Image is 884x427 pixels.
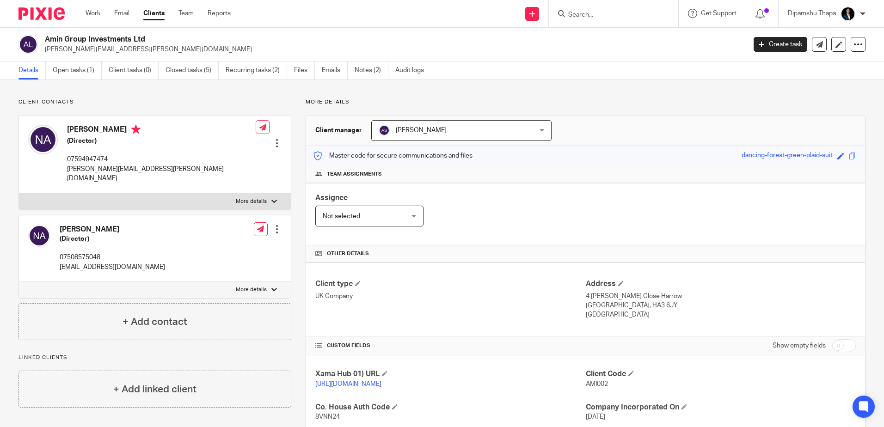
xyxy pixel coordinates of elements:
[306,98,866,106] p: More details
[315,414,340,420] span: 8VNN24
[109,61,159,79] a: Client tasks (0)
[18,35,38,54] img: svg%3E
[226,61,287,79] a: Recurring tasks (2)
[586,414,605,420] span: [DATE]
[236,286,267,293] p: More details
[742,151,833,161] div: dancing-forest-green-plaid-suit
[586,310,856,319] p: [GEOGRAPHIC_DATA]
[143,9,165,18] a: Clients
[586,292,856,301] p: 4 [PERSON_NAME] Close Harrow
[18,7,65,20] img: Pixie
[395,61,431,79] a: Audit logs
[315,279,585,289] h4: Client type
[323,213,360,220] span: Not selected
[396,127,447,134] span: [PERSON_NAME]
[586,403,856,412] h4: Company Incorporated On
[586,301,856,310] p: [GEOGRAPHIC_DATA], HA3 6JY
[315,194,348,201] span: Assignee
[67,155,256,164] p: 07594947474
[379,125,390,136] img: svg%3E
[788,9,836,18] p: Dipamshu Thapa
[123,315,187,329] h4: + Add contact
[18,354,291,361] p: Linked clients
[327,250,369,257] span: Other details
[315,403,585,412] h4: Co. House Auth Code
[67,125,256,136] h4: [PERSON_NAME]
[60,234,165,244] h5: (Director)
[60,262,165,272] p: [EMAIL_ADDRESS][DOMAIN_NAME]
[315,381,381,387] a: [URL][DOMAIN_NAME]
[586,381,608,387] span: AMI002
[773,341,826,350] label: Show empty fields
[60,225,165,234] h4: [PERSON_NAME]
[313,151,473,160] p: Master code for secure communications and files
[45,45,740,54] p: [PERSON_NAME][EMAIL_ADDRESS][PERSON_NAME][DOMAIN_NAME]
[60,253,165,262] p: 07508575048
[567,11,651,19] input: Search
[208,9,231,18] a: Reports
[586,369,856,379] h4: Client Code
[236,198,267,205] p: More details
[166,61,219,79] a: Closed tasks (5)
[18,61,46,79] a: Details
[754,37,807,52] a: Create task
[355,61,388,79] a: Notes (2)
[294,61,315,79] a: Files
[45,35,601,44] h2: Amin Group Investments Ltd
[113,382,196,396] h4: + Add linked client
[315,369,585,379] h4: Xama Hub 01) URL
[131,125,141,134] i: Primary
[67,136,256,146] h5: (Director)
[28,225,50,247] img: svg%3E
[315,126,362,135] h3: Client manager
[841,6,855,21] img: Image.jfif
[114,9,129,18] a: Email
[53,61,102,79] a: Open tasks (1)
[178,9,194,18] a: Team
[315,292,585,301] p: UK Company
[86,9,100,18] a: Work
[67,165,256,183] p: [PERSON_NAME][EMAIL_ADDRESS][PERSON_NAME][DOMAIN_NAME]
[322,61,348,79] a: Emails
[28,125,58,154] img: svg%3E
[586,279,856,289] h4: Address
[315,342,585,349] h4: CUSTOM FIELDS
[701,10,737,17] span: Get Support
[18,98,291,106] p: Client contacts
[327,171,382,178] span: Team assignments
